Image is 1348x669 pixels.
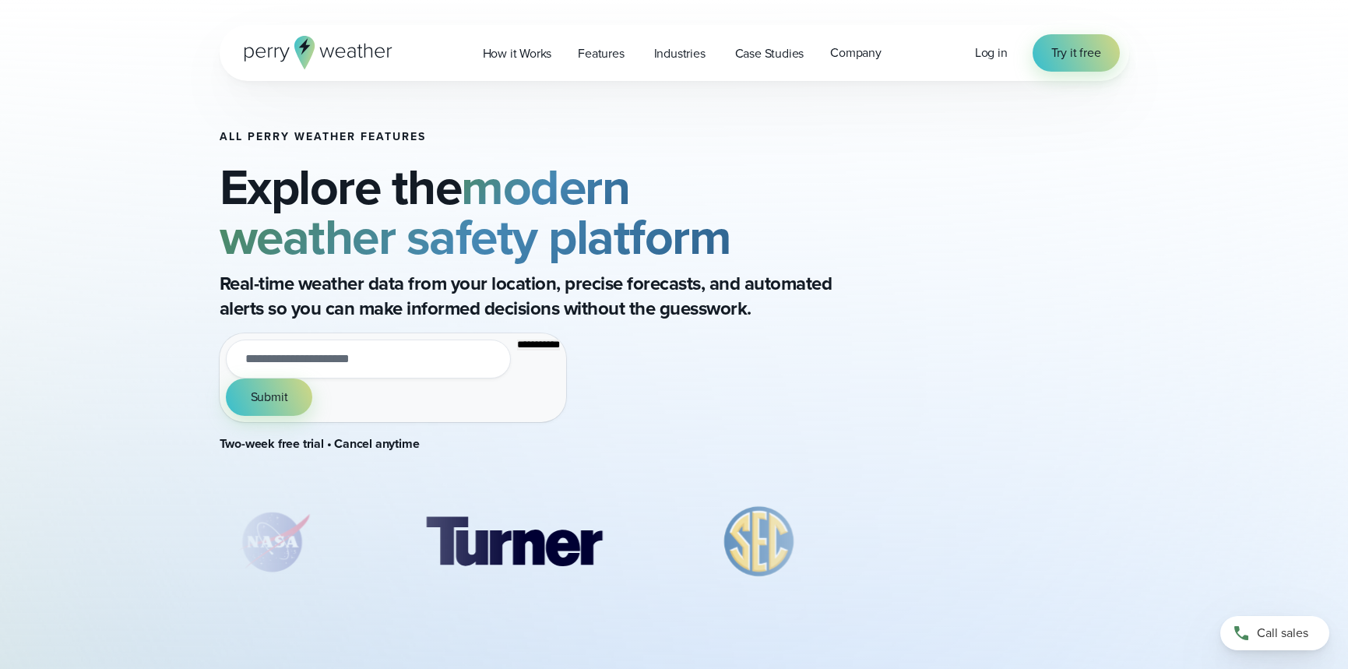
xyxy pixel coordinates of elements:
span: Case Studies [735,44,804,63]
span: Industries [654,44,706,63]
span: Submit [251,388,288,407]
a: Case Studies [722,37,818,69]
div: 4 of 8 [894,503,1115,581]
div: 3 of 8 [699,503,819,581]
button: Submit [226,379,313,416]
h1: All Perry Weather Features [220,131,896,143]
img: Amazon-Air.svg [894,503,1115,581]
span: Try it free [1051,44,1101,62]
span: How it Works [483,44,552,63]
strong: modern weather safety platform [220,150,731,273]
span: Company [830,44,882,62]
span: Features [578,44,624,63]
a: Log in [975,44,1008,62]
img: %E2%9C%85-SEC.svg [699,503,819,581]
span: Call sales [1257,624,1308,643]
div: 1 of 8 [220,503,329,581]
strong: Two-week free trial • Cancel anytime [220,435,420,452]
div: 2 of 8 [403,503,625,581]
h2: Explore the [220,162,896,262]
img: NASA.svg [220,503,329,581]
img: Turner-Construction_1.svg [403,503,625,581]
a: Try it free [1033,34,1120,72]
div: slideshow [220,503,896,589]
a: Call sales [1220,616,1329,650]
span: Log in [975,44,1008,62]
a: How it Works [470,37,565,69]
p: Real-time weather data from your location, precise forecasts, and automated alerts so you can mak... [220,271,843,321]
